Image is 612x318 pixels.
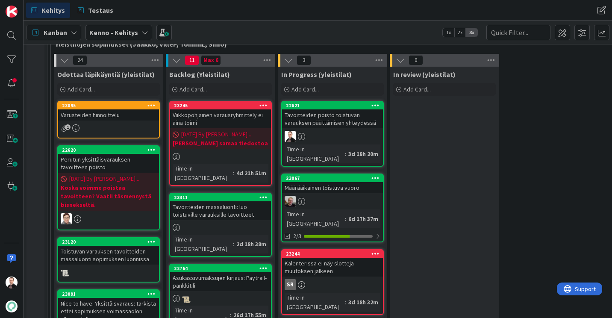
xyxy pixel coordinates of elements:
img: SM [61,213,72,224]
span: 0 [409,55,423,65]
span: 2/3 [293,232,301,241]
div: 22621 [286,103,383,109]
div: 3d 18h 20m [346,149,380,159]
div: SR [285,279,296,290]
div: 23245Viikkopohjainen varausryhmittely ei aina toimi [170,102,271,128]
img: VP [6,277,18,289]
img: Visit kanbanzone.com [6,6,18,18]
span: Add Card... [403,85,431,93]
div: Perutun yksittäisvarauksen tavoitteen poisto [58,154,159,173]
div: Asukassivumaksujen kirjaus: Paytrail-pankkitili [170,272,271,291]
span: Backlog (Yleistilat) [169,70,230,79]
span: [DATE] By [PERSON_NAME]... [69,174,139,183]
span: : [345,149,346,159]
div: 23095Varusteiden hinnoittelu [58,102,159,121]
div: 23245 [170,102,271,109]
div: 23095 [62,103,159,109]
a: 22621Tavoitteiden poisto toistuvan varauksen päättämisen yhteydessäVPTime in [GEOGRAPHIC_DATA]:3d... [281,101,384,167]
span: : [345,297,346,307]
div: Toistuvan varauksen tavoitteiden massaluonti sopimuksen luonnissa [58,246,159,265]
span: Support [18,1,39,12]
span: Add Card... [179,85,207,93]
span: 24 [73,55,87,65]
div: SM [58,213,159,224]
div: 23120 [62,239,159,245]
div: 22764Asukassivumaksujen kirjaus: Paytrail-pankkitili [170,265,271,291]
span: : [345,214,346,224]
div: JH [282,196,383,207]
div: 22621 [282,102,383,109]
a: Testaus [73,3,118,18]
span: Add Card... [291,85,319,93]
div: 23244Kalenterissa ei näy slotteja muutoksen jälkeen [282,250,383,277]
div: Tavoitteiden massaluonti: luo toistuville varauksille tavoitteet [170,201,271,220]
div: Kalenterissa ei näy slotteja muutoksen jälkeen [282,258,383,277]
div: VP [282,131,383,142]
img: VP [285,131,296,142]
a: 23245Viikkopohjainen varausryhmittely ei aina toimi[DATE] By [PERSON_NAME]...[PERSON_NAME] samaa ... [169,101,272,186]
div: 23311 [174,194,271,200]
span: : [233,239,234,249]
div: Määräaikainen toistuva vuoro [282,182,383,193]
span: 1x [443,28,454,37]
div: Max 6 [203,58,218,62]
span: 11 [185,55,199,65]
div: 2d 18h 38m [234,239,268,249]
span: In Progress (yleistilat) [281,70,352,79]
span: 1 [65,124,71,130]
div: 6d 17h 37m [346,214,380,224]
span: Kanban [44,27,67,38]
div: 23311 [170,194,271,201]
div: 23245 [174,103,271,109]
span: 3x [466,28,477,37]
span: Testaus [88,5,113,15]
div: 23067Määräaikainen toistuva vuoro [282,174,383,193]
div: Tavoitteiden poisto toistuvan varauksen päättämisen yhteydessä [282,109,383,128]
div: 23095 [58,102,159,109]
div: Varusteiden hinnoittelu [58,109,159,121]
img: JH [285,196,296,207]
b: [PERSON_NAME] samaa tiedostoa [173,139,268,147]
div: 23120 [58,238,159,246]
span: [DATE] By [PERSON_NAME]... [181,130,251,139]
b: Koska voimme poistaa tavoitteen? Vaatii täsmennystä bisnekseltä. [61,183,156,209]
a: 23120Toistuvan varauksen tavoitteiden massaluonti sopimuksen luonnissa [57,237,160,283]
a: 22620Perutun yksittäisvarauksen tavoitteen poisto[DATE] By [PERSON_NAME]...Koska voimme poistaa t... [57,145,160,230]
div: 23244 [286,251,383,257]
div: 23067 [282,174,383,182]
img: avatar [6,300,18,312]
div: 22620 [58,146,159,154]
span: In review (yleistilat) [393,70,456,79]
div: Viikkopohjainen varausryhmittely ei aina toimi [170,109,271,128]
div: SR [282,279,383,290]
div: 23091 [62,291,159,297]
span: : [233,168,234,178]
span: Kehitys [41,5,65,15]
input: Quick Filter... [486,25,550,40]
span: 2x [454,28,466,37]
div: 22764 [170,265,271,272]
div: 23067 [286,175,383,181]
a: 23244Kalenterissa ei näy slotteja muutoksen jälkeenSRTime in [GEOGRAPHIC_DATA]:3d 18h 32m [281,249,384,315]
div: Time in [GEOGRAPHIC_DATA] [285,209,345,228]
div: 23244 [282,250,383,258]
div: 23311Tavoitteiden massaluonti: luo toistuville varauksille tavoitteet [170,194,271,220]
div: 22620Perutun yksittäisvarauksen tavoitteen poisto [58,146,159,173]
span: 3 [297,55,311,65]
div: 4d 21h 51m [234,168,268,178]
div: Time in [GEOGRAPHIC_DATA] [285,144,345,163]
div: Time in [GEOGRAPHIC_DATA] [285,293,345,312]
a: 23311Tavoitteiden massaluonti: luo toistuville varauksille tavoitteetTime in [GEOGRAPHIC_DATA]:2d... [169,193,272,257]
a: 23095Varusteiden hinnoittelu [57,101,160,138]
a: Kehitys [26,3,70,18]
b: Kenno - Kehitys [89,28,138,37]
div: Time in [GEOGRAPHIC_DATA] [173,164,233,183]
div: Time in [GEOGRAPHIC_DATA] [173,235,233,253]
div: 3d 18h 32m [346,297,380,307]
div: 22621Tavoitteiden poisto toistuvan varauksen päättämisen yhteydessä [282,102,383,128]
a: 23067Määräaikainen toistuva vuoroJHTime in [GEOGRAPHIC_DATA]:6d 17h 37m2/3 [281,174,384,242]
div: 22764 [174,265,271,271]
div: 23120Toistuvan varauksen tavoitteiden massaluonti sopimuksen luonnissa [58,238,159,265]
span: Odottaa läpikäyntiä (yleistilat) [57,70,155,79]
span: Add Card... [68,85,95,93]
